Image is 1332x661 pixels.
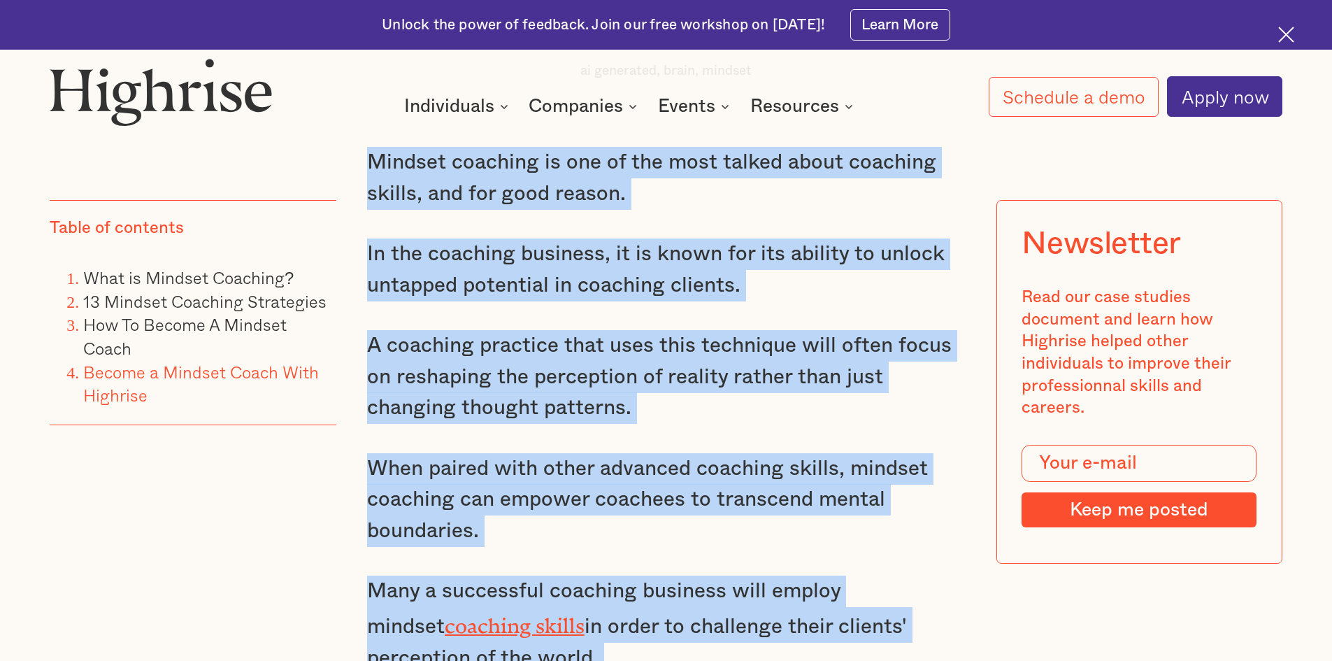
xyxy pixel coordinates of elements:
[658,98,715,115] div: Events
[404,98,513,115] div: Individuals
[83,311,287,361] a: How To Become A Mindset Coach
[404,98,494,115] div: Individuals
[529,98,641,115] div: Companies
[529,98,623,115] div: Companies
[1022,445,1256,527] form: Modal Form
[658,98,733,115] div: Events
[367,147,966,209] p: Mindset coaching is one of the most talked about coaching skills, and for good reason.
[445,614,585,627] a: coaching skills
[1167,76,1282,117] a: Apply now
[83,288,327,314] a: 13 Mindset Coaching Strategies
[1278,27,1294,43] img: Cross icon
[83,264,294,290] a: What is Mindset Coaching?
[1022,225,1181,262] div: Newsletter
[1022,445,1256,483] input: Your e-mail
[367,453,966,547] p: When paired with other advanced coaching skills, mindset coaching can empower coachees to transce...
[382,15,825,35] div: Unlock the power of feedback. Join our free workshop on [DATE]!
[50,58,272,125] img: Highrise logo
[367,330,966,424] p: A coaching practice that uses this technique will often focus on reshaping the perception of real...
[1022,492,1256,527] input: Keep me posted
[83,359,319,408] a: Become a Mindset Coach With Highrise
[50,218,184,240] div: Table of contents
[1022,287,1256,420] div: Read our case studies document and learn how Highrise helped other individuals to improve their p...
[850,9,950,41] a: Learn More
[750,98,857,115] div: Resources
[989,77,1159,117] a: Schedule a demo
[367,239,966,301] p: In the coaching business, it is known for its ability to unlock untapped potential in coaching cl...
[750,98,839,115] div: Resources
